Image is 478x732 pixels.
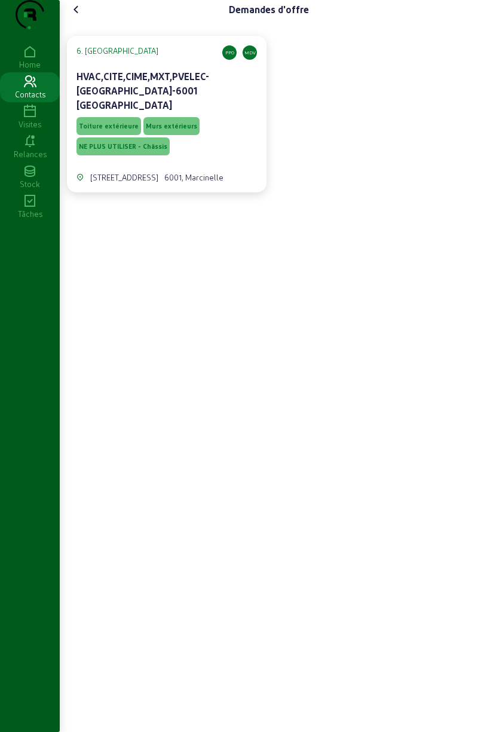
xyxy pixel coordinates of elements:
[90,172,158,183] div: [STREET_ADDRESS]
[243,45,257,60] div: MDV
[79,122,139,130] span: Toiture extérieure
[76,71,209,111] cam-card-title: HVAC,CITE,CIME,MXT,PVELEC-[GEOGRAPHIC_DATA]-6001 [GEOGRAPHIC_DATA]
[229,2,309,17] div: Demandes d'offre
[222,45,237,60] div: PPO
[164,172,223,183] div: 6001, Marcinelle
[79,142,167,151] span: NE PLUS UTILISER - Châssis
[76,45,257,60] cam-card-tag: 6. [GEOGRAPHIC_DATA]
[146,122,197,130] span: Murs extérieurs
